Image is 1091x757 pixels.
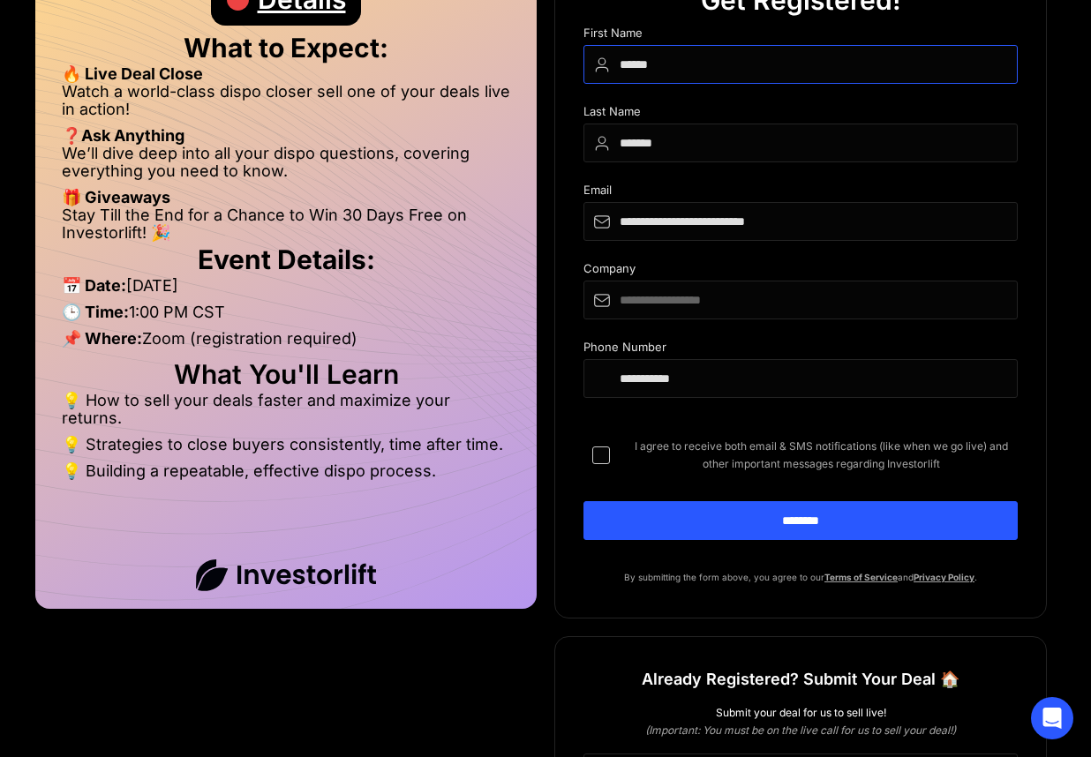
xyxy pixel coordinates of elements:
[62,277,510,304] li: [DATE]
[624,438,1018,473] span: I agree to receive both email & SMS notifications (like when we go live) and other important mess...
[62,303,129,321] strong: 🕒 Time:
[642,663,959,695] h1: Already Registered? Submit Your Deal 🏠
[1031,697,1073,739] div: Open Intercom Messenger
[583,341,1018,359] div: Phone Number
[583,262,1018,281] div: Company
[62,330,510,356] li: Zoom (registration required)
[583,105,1018,124] div: Last Name
[583,26,1018,45] div: First Name
[824,572,898,582] a: Terms of Service
[62,276,126,295] strong: 📅 Date:
[583,568,1018,586] p: By submitting the form above, you agree to our and .
[62,126,184,145] strong: ❓Ask Anything
[62,188,170,206] strong: 🎁 Giveaways
[583,184,1018,202] div: Email
[62,206,510,242] li: Stay Till the End for a Chance to Win 30 Days Free on Investorlift! 🎉
[583,26,1018,568] form: DIspo Day Main Form
[62,462,510,480] li: 💡 Building a repeatable, effective dispo process.
[184,32,388,64] strong: What to Expect:
[198,244,375,275] strong: Event Details:
[914,572,974,582] a: Privacy Policy
[62,329,142,348] strong: 📌 Where:
[62,304,510,330] li: 1:00 PM CST
[62,392,510,436] li: 💡 How to sell your deals faster and maximize your returns.
[62,64,203,83] strong: 🔥 Live Deal Close
[62,145,510,189] li: We’ll dive deep into all your dispo questions, covering everything you need to know.
[645,723,956,737] em: (Important: You must be on the live call for us to sell your deal!)
[583,704,1018,722] div: Submit your deal for us to sell live!
[62,365,510,383] h2: What You'll Learn
[62,436,510,462] li: 💡 Strategies to close buyers consistently, time after time.
[62,83,510,127] li: Watch a world-class dispo closer sell one of your deals live in action!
